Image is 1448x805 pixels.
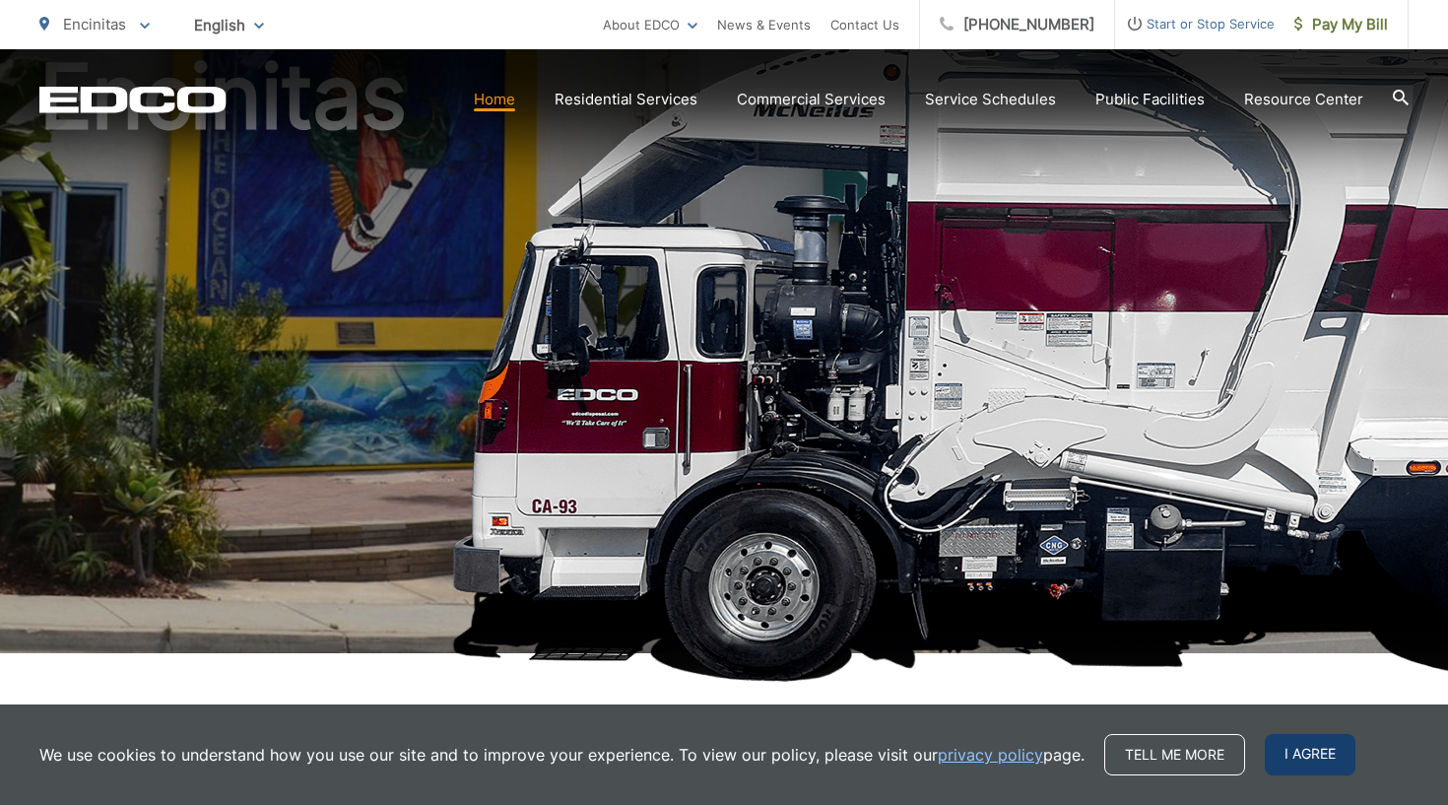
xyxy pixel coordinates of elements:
span: Encinitas [63,15,126,34]
a: Residential Services [555,88,697,111]
a: Public Facilities [1095,88,1205,111]
a: privacy policy [938,743,1043,767]
a: Home [474,88,515,111]
a: EDCD logo. Return to the homepage. [39,86,227,113]
p: We use cookies to understand how you use our site and to improve your experience. To view our pol... [39,743,1085,767]
a: Contact Us [830,13,899,36]
span: Pay My Bill [1294,13,1388,36]
a: Resource Center [1244,88,1363,111]
a: Commercial Services [737,88,886,111]
span: I agree [1265,734,1355,775]
span: English [179,8,279,42]
a: About EDCO [603,13,697,36]
a: Service Schedules [925,88,1056,111]
h1: Encinitas [39,47,1409,671]
a: News & Events [717,13,811,36]
a: Tell me more [1104,734,1245,775]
